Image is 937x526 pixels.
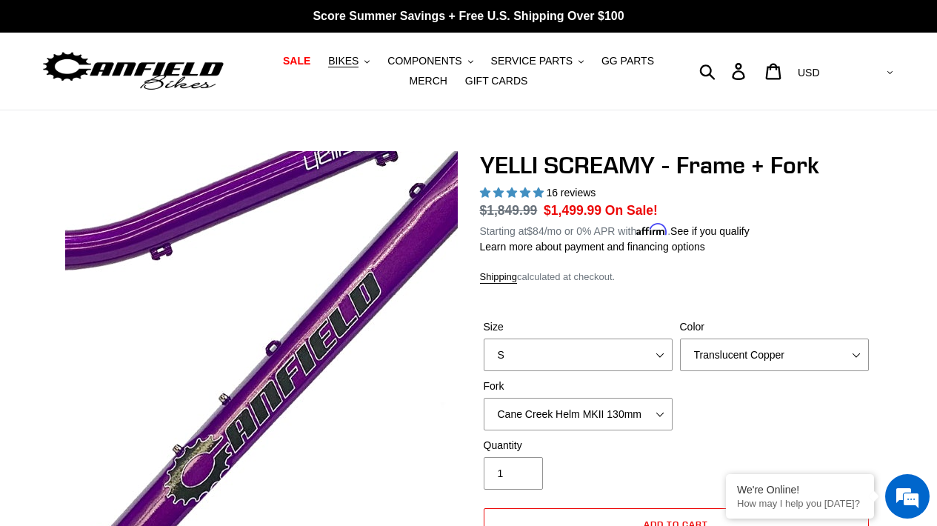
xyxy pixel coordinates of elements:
span: GG PARTS [601,55,654,67]
a: SALE [276,51,318,71]
a: Learn more about payment and financing options [480,241,705,253]
span: SALE [283,55,310,67]
img: Canfield Bikes [41,48,226,95]
button: BIKES [321,51,377,71]
label: Color [680,319,869,335]
h1: YELLI SCREAMY - Frame + Fork [480,151,873,179]
span: $84 [527,225,544,237]
span: COMPONENTS [387,55,461,67]
div: calculated at checkout. [480,270,873,284]
p: Starting at /mo or 0% APR with . [480,220,750,239]
span: On Sale! [605,201,658,220]
label: Fork [484,379,673,394]
span: 16 reviews [546,187,596,199]
a: Shipping [480,271,518,284]
span: MERCH [410,75,447,87]
label: Size [484,319,673,335]
a: GIFT CARDS [458,71,536,91]
span: GIFT CARDS [465,75,528,87]
button: COMPONENTS [380,51,480,71]
div: We're Online! [737,484,863,496]
p: How may I help you today? [737,498,863,509]
span: BIKES [328,55,359,67]
a: See if you qualify - Learn more about Affirm Financing (opens in modal) [670,225,750,237]
span: 5.00 stars [480,187,547,199]
span: SERVICE PARTS [491,55,573,67]
a: MERCH [402,71,455,91]
button: SERVICE PARTS [484,51,591,71]
span: $1,499.99 [544,203,601,218]
span: Affirm [636,223,667,236]
a: GG PARTS [594,51,661,71]
label: Quantity [484,438,673,453]
s: $1,849.99 [480,203,538,218]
